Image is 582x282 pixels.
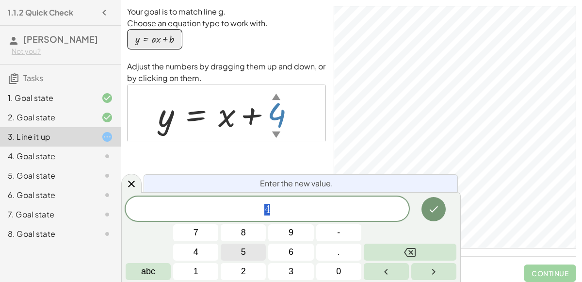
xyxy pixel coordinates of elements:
[221,244,266,261] button: 5
[364,244,456,261] button: Backspace
[101,112,113,123] i: Task finished and correct.
[268,224,313,241] button: 9
[101,170,113,182] i: Task not started.
[221,263,266,280] button: 2
[316,224,361,241] button: Negative
[272,90,280,102] div: ▲
[12,47,113,56] div: Not you?
[173,263,218,280] button: 1
[336,265,341,278] span: 0
[337,226,340,239] span: -
[364,263,409,280] button: Left arrow
[101,92,113,104] i: Task finished and correct.
[194,265,198,278] span: 1
[316,244,361,261] button: .
[141,265,155,278] span: abc
[23,33,98,45] span: [PERSON_NAME]
[264,204,270,216] span: 4
[127,6,326,17] p: Your goal is to match line g.
[334,6,576,248] canvas: Graphics View 1
[101,131,113,143] i: Task started.
[8,170,86,182] div: 5. Goal state
[268,263,313,280] button: 3
[260,178,333,189] span: Enter the new value.
[221,224,266,241] button: 8
[241,265,246,278] span: 2
[173,224,218,241] button: 7
[101,228,113,240] i: Task not started.
[8,112,86,123] div: 2. Goal state
[8,150,86,162] div: 4. Goal state
[316,263,361,280] button: 0
[411,263,456,280] button: Right arrow
[289,226,293,239] span: 9
[8,7,73,18] h4: 1.1.2 Quick Check
[334,6,576,249] div: GeoGebra Classic
[101,209,113,220] i: Task not started.
[127,61,326,84] p: Adjust the numbers by dragging them up and down, or by clicking on them.
[194,246,198,259] span: 4
[173,244,218,261] button: 4
[241,226,246,239] span: 8
[23,73,43,83] span: Tasks
[101,189,113,201] i: Task not started.
[289,265,293,278] span: 3
[8,92,86,104] div: 1. Goal state
[289,246,293,259] span: 6
[101,150,113,162] i: Task not started.
[194,226,198,239] span: 7
[421,197,446,221] button: Done
[8,131,86,143] div: 3. Line it up
[8,189,86,201] div: 6. Goal state
[126,263,171,280] button: Alphabet
[8,228,86,240] div: 8. Goal state
[272,128,280,140] div: ▼
[8,209,86,220] div: 7. Goal state
[268,244,313,261] button: 6
[241,246,246,259] span: 5
[127,17,326,29] p: Choose an equation type to work with.
[338,246,340,259] span: .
